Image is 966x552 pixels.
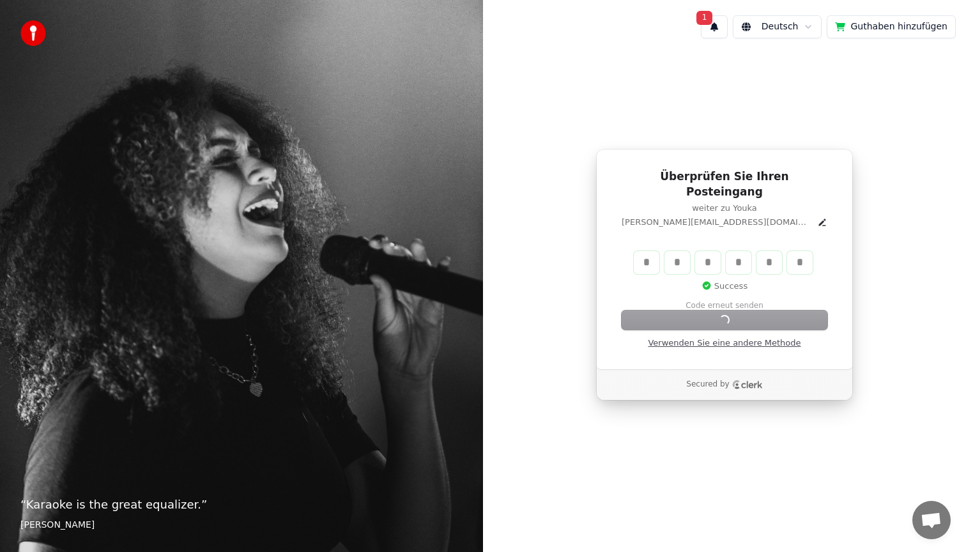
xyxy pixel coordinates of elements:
span: 1 [696,11,713,25]
p: Success [701,280,747,292]
button: Guthaben hinzufügen [827,15,956,38]
div: Verification code input [631,249,815,277]
footer: [PERSON_NAME] [20,519,463,532]
h1: Überprüfen Sie Ihren Posteingang [622,169,827,200]
button: Edit [817,217,827,227]
p: “ Karaoke is the great equalizer. ” [20,496,463,514]
p: [PERSON_NAME][EMAIL_ADDRESS][DOMAIN_NAME] [622,217,812,228]
button: 1 [701,15,728,38]
a: Chat öffnen [912,501,951,539]
a: Clerk logo [732,380,763,389]
p: Secured by [686,379,729,390]
p: weiter zu Youka [622,203,827,214]
a: Verwenden Sie eine andere Methode [648,337,801,349]
img: youka [20,20,46,46]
